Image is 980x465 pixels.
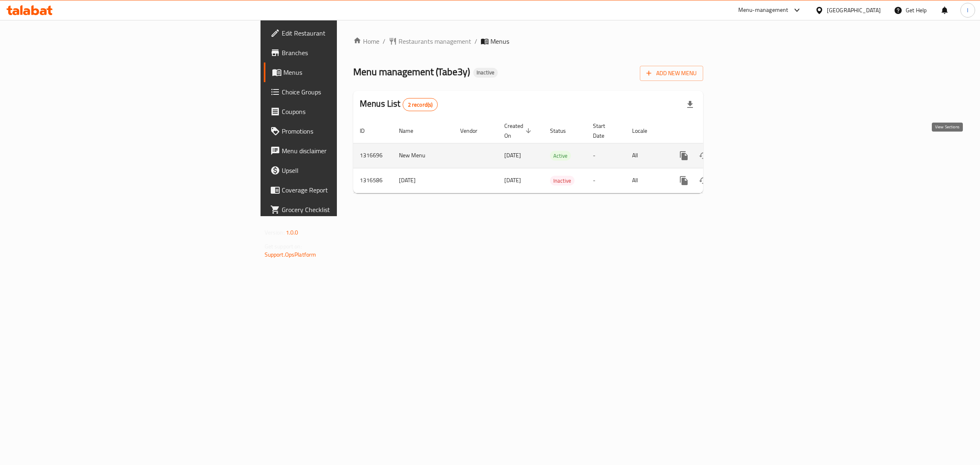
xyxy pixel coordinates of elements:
span: Start Date [593,121,616,141]
span: [DATE] [504,150,521,161]
span: Inactive [473,69,498,76]
span: Choice Groups [282,87,418,97]
div: Inactive [473,68,498,78]
a: Promotions [264,121,424,141]
span: Vendor [460,126,488,136]
nav: breadcrumb [353,36,703,46]
button: more [674,146,694,165]
li: / [474,36,477,46]
span: Created On [504,121,534,141]
span: Get support on: [265,241,302,252]
td: All [626,143,668,168]
span: Name [399,126,424,136]
div: Export file [680,95,700,114]
button: more [674,171,694,190]
span: Menus [490,36,509,46]
span: Coupons [282,107,418,116]
span: Add New Menu [646,68,697,78]
span: Locale [632,126,658,136]
button: Change Status [694,146,713,165]
a: Edit Restaurant [264,23,424,43]
span: Inactive [550,176,575,186]
table: enhanced table [353,118,759,193]
span: 1.0.0 [286,227,298,238]
a: Upsell [264,161,424,180]
span: 2 record(s) [403,101,438,109]
span: Menu disclaimer [282,146,418,156]
div: Total records count [403,98,438,111]
span: Version: [265,227,285,238]
td: - [586,143,626,168]
span: I [967,6,968,15]
a: Menu disclaimer [264,141,424,161]
span: Active [550,151,571,161]
span: [DATE] [504,175,521,186]
td: - [586,168,626,193]
a: Coverage Report [264,180,424,200]
td: All [626,168,668,193]
a: Branches [264,43,424,63]
a: Support.OpsPlatform [265,249,316,260]
span: Coverage Report [282,185,418,195]
span: ID [360,126,375,136]
span: Branches [282,48,418,58]
div: [GEOGRAPHIC_DATA] [827,6,881,15]
span: Status [550,126,577,136]
span: Upsell [282,165,418,175]
span: Restaurants management [399,36,471,46]
a: Restaurants management [389,36,471,46]
span: Menus [283,67,418,77]
span: Edit Restaurant [282,28,418,38]
a: Grocery Checklist [264,200,424,219]
a: Choice Groups [264,82,424,102]
a: Menus [264,63,424,82]
h2: Menus List [360,98,438,111]
button: Add New Menu [640,66,703,81]
div: Menu-management [738,5,788,15]
a: Coupons [264,102,424,121]
span: Grocery Checklist [282,205,418,215]
th: Actions [668,118,759,143]
span: Promotions [282,126,418,136]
